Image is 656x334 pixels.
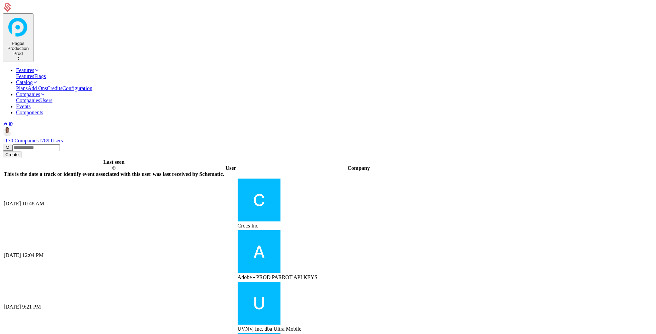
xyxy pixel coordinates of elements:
[13,51,23,56] span: Prod
[103,159,125,165] span: Last seen
[4,252,224,258] div: [DATE] 12:04 PM
[225,159,237,178] th: User
[4,171,224,177] div: This is the date a track or identify event associated with this user was last received by Schematic.
[16,79,38,85] a: Catalog
[238,282,280,325] img: UVNV, Inc. dba Ultra Mobile
[238,179,280,221] img: Crocs Inc
[12,41,24,46] span: Pagos
[40,97,52,103] a: Users
[3,144,12,151] button: Search users
[47,85,62,91] a: Credits
[5,46,31,51] div: Production
[16,67,39,73] a: Features
[238,326,480,332] div: UVNV, Inc. dba Ultra Mobile
[3,121,8,127] a: Integrations
[238,274,480,280] div: Adobe - PROD PARROT API KEYS
[238,223,480,229] div: Crocs Inc
[3,151,21,158] button: Create
[16,85,28,91] a: Plans
[3,13,33,62] button: Select environment
[28,85,47,91] a: Add Ons
[238,230,280,273] img: Adobe - PROD PARROT API KEYS
[4,304,224,310] div: [DATE] 9:21 PM
[5,14,31,40] img: Pagos
[16,110,43,115] a: Components
[3,127,12,136] button: Open user button
[3,127,12,136] img: LJ Durante
[237,159,480,178] th: Company
[34,73,46,79] a: Flags
[4,201,224,207] div: [DATE] 10:48 AM
[3,67,653,116] nav: Main
[16,73,34,79] a: Features
[5,152,19,157] div: Create
[16,97,40,103] a: Companies
[8,121,13,127] a: Settings
[62,85,92,91] a: Configuration
[38,138,63,143] a: 1789 Users
[16,91,46,97] a: Companies
[3,138,38,143] a: 1170 Companies
[16,104,31,109] a: Events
